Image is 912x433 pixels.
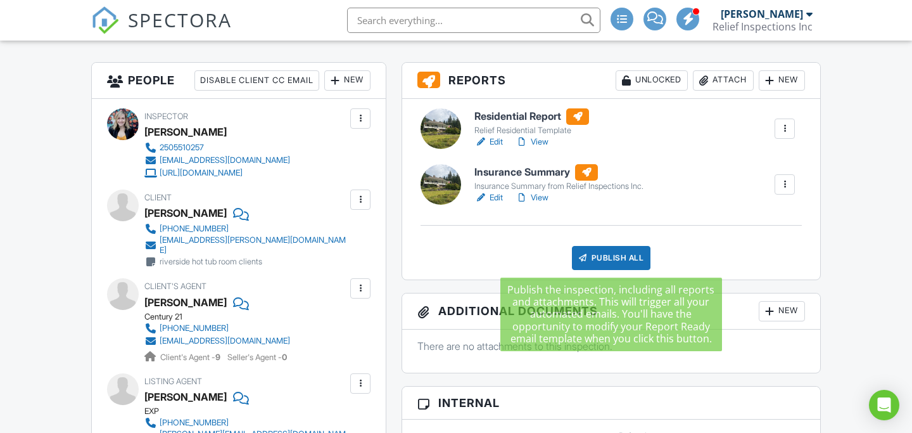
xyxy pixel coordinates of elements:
span: Client's Agent [144,281,206,291]
div: [PERSON_NAME] [144,122,227,141]
h3: Reports [402,63,820,99]
a: 2505510257 [144,141,290,154]
div: [URL][DOMAIN_NAME] [160,168,243,178]
h3: Internal [402,387,820,420]
a: [EMAIL_ADDRESS][PERSON_NAME][DOMAIN_NAME] [144,235,347,255]
h6: Residential Report [474,108,589,125]
a: Edit [474,136,503,148]
a: [EMAIL_ADDRESS][DOMAIN_NAME] [144,335,290,347]
p: There are no attachments to this inspection. [417,339,805,353]
div: [PERSON_NAME] [144,204,227,223]
div: [EMAIL_ADDRESS][PERSON_NAME][DOMAIN_NAME] [160,235,347,255]
a: [EMAIL_ADDRESS][DOMAIN_NAME] [144,154,290,167]
div: Publish All [572,246,651,270]
div: Relief Inspections Inc [712,20,813,33]
a: Edit [474,191,503,204]
div: Unlocked [616,70,688,91]
a: [URL][DOMAIN_NAME] [144,167,290,179]
a: [PERSON_NAME] [144,293,227,312]
a: Residential Report Relief Residential Template [474,108,589,136]
div: [PHONE_NUMBER] [160,224,229,234]
h3: People [92,63,386,99]
a: [PHONE_NUMBER] [144,417,347,429]
div: [EMAIL_ADDRESS][DOMAIN_NAME] [160,336,290,346]
span: Inspector [144,112,188,121]
div: 2505510257 [160,143,204,153]
input: Search everything... [347,8,600,33]
div: Insurance Summary from Relief Inspections Inc. [474,181,643,191]
div: Century 21 [144,312,300,322]
div: Attach [693,70,754,91]
div: [EMAIL_ADDRESS][DOMAIN_NAME] [160,155,290,165]
div: [PHONE_NUMBER] [160,323,229,333]
strong: 0 [282,352,287,362]
div: Open Intercom Messenger [869,390,899,420]
h6: Insurance Summary [474,164,643,181]
a: [PHONE_NUMBER] [144,223,347,235]
div: Relief Residential Template [474,126,589,136]
div: riverside hot tub room clients [160,257,262,267]
span: Client [144,193,172,202]
div: [PHONE_NUMBER] [160,418,229,428]
span: Listing Agent [144,377,202,386]
a: Insurance Summary Insurance Summary from Relief Inspections Inc. [474,164,643,192]
a: View [516,136,548,148]
div: New [759,301,805,321]
div: New [759,70,805,91]
div: [PERSON_NAME] [721,8,803,20]
div: New [324,70,370,91]
div: Disable Client CC Email [194,70,319,91]
h3: Additional Documents [402,294,820,330]
a: SPECTORA [91,17,232,44]
strong: 9 [215,352,220,362]
div: EXP [144,406,357,417]
span: Seller's Agent - [227,352,287,362]
a: [PHONE_NUMBER] [144,322,290,335]
span: Client's Agent - [160,352,222,362]
span: SPECTORA [128,6,232,33]
img: The Best Home Inspection Software - Spectora [91,6,119,34]
a: [PERSON_NAME] [144,387,227,406]
a: View [516,191,548,204]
